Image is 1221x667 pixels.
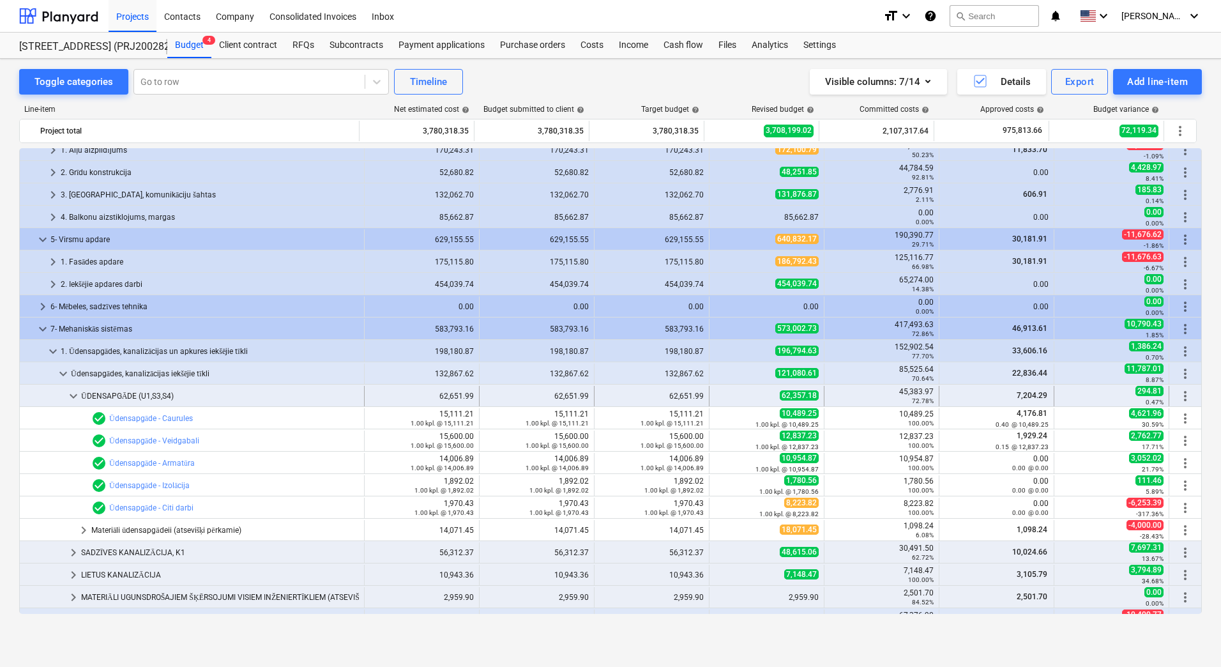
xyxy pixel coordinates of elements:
[91,433,107,448] span: Line-item has 3 RFQs
[285,33,322,58] div: RFQs
[66,567,81,583] span: keyboard_arrow_right
[611,33,656,58] div: Income
[50,319,359,339] div: 7- Mehaniskās sistēmas
[1178,478,1193,493] span: More actions
[411,420,474,427] small: 1.00 kpl. @ 15,111.21
[830,432,934,450] div: 12,837.23
[796,33,844,58] a: Settings
[1011,257,1049,266] span: 30,181.91
[924,8,937,24] i: Knowledge base
[485,302,589,311] div: 0.00
[1129,341,1164,351] span: 1,386.24
[202,36,215,45] span: 4
[61,185,359,205] div: 3. [GEOGRAPHIC_DATA], komunikāciju šahtas
[485,168,589,177] div: 52,680.82
[830,208,934,226] div: 0.00
[600,432,704,450] div: 15,600.00
[755,421,819,428] small: 1.00 kpl. @ 10,489.25
[574,106,584,114] span: help
[1049,8,1062,24] i: notifications
[573,33,611,58] a: Costs
[600,190,704,199] div: 132,062.70
[167,33,211,58] div: Budget
[980,105,1044,114] div: Approved costs
[370,454,474,472] div: 14,006.89
[1093,105,1159,114] div: Budget variance
[370,168,474,177] div: 52,680.82
[1146,220,1164,227] small: 0.00%
[830,231,934,249] div: 190,390.77
[600,477,704,494] div: 1,892.02
[485,347,589,356] div: 198,180.87
[485,454,589,472] div: 14,006.89
[411,442,474,449] small: 1.00 kpl. @ 15,600.00
[1011,369,1049,378] span: 22,836.44
[1142,421,1164,428] small: 30.59%
[1178,232,1193,247] span: More actions
[1178,411,1193,426] span: More actions
[34,73,113,90] div: Toggle categories
[1001,125,1043,136] span: 975,813.66
[711,33,744,58] a: Files
[780,453,819,463] span: 10,954.87
[492,33,573,58] a: Purchase orders
[1015,409,1049,418] span: 4,176.81
[50,296,359,317] div: 6- Mēbeles, sadzīves tehnika
[1142,466,1164,473] small: 21.79%
[391,33,492,58] div: Payment applications
[370,190,474,199] div: 132,062.70
[689,106,699,114] span: help
[600,280,704,289] div: 454,039.74
[600,302,704,311] div: 0.00
[912,286,934,293] small: 14.38%
[912,330,934,337] small: 72.86%
[1022,190,1049,199] span: 606.91
[1127,73,1188,90] div: Add line-item
[595,121,699,141] div: 3,780,318.35
[775,368,819,378] span: 121,080.61
[656,33,711,58] div: Cash flow
[1178,366,1193,381] span: More actions
[600,146,704,155] div: 170,243.31
[19,40,152,54] div: [STREET_ADDRESS] (PRJ2002826) 2601978
[908,487,934,494] small: 100.00%
[908,442,934,449] small: 100.00%
[410,73,447,90] div: Timeline
[35,299,50,314] span: keyboard_arrow_right
[91,411,107,426] span: Line-item has 3 RFQs
[61,274,359,295] div: 2. Iekšējie apdares darbi
[830,298,934,316] div: 0.00
[860,105,929,114] div: Committed costs
[485,392,589,401] div: 62,651.99
[912,241,934,248] small: 29.71%
[76,523,91,538] span: keyboard_arrow_right
[1178,344,1193,359] span: More actions
[1011,234,1049,243] span: 30,181.91
[370,235,474,244] div: 629,155.55
[1178,590,1193,605] span: More actions
[526,442,589,449] small: 1.00 kpl. @ 15,600.00
[1122,252,1164,262] span: -11,676.63
[957,69,1046,95] button: Details
[480,121,584,141] div: 3,780,318.35
[1096,8,1111,24] i: keyboard_arrow_down
[66,590,81,605] span: keyboard_arrow_right
[775,346,819,356] span: 196,794.63
[1015,391,1049,400] span: 7,204.29
[944,213,1049,222] div: 0.00
[883,8,899,24] i: format_size
[485,369,589,378] div: 132,867.62
[1157,606,1221,667] iframe: Chat Widget
[109,459,195,468] a: Ūdensapgāde - Armatūra
[944,168,1049,177] div: 0.00
[1146,399,1164,406] small: 0.47%
[109,436,199,445] a: Ūdensapgāde - Veidgabali
[830,275,934,293] div: 65,274.00
[1178,545,1193,560] span: More actions
[755,466,819,473] small: 1.00 kpl. @ 10,954.87
[744,33,796,58] a: Analytics
[1187,8,1202,24] i: keyboard_arrow_down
